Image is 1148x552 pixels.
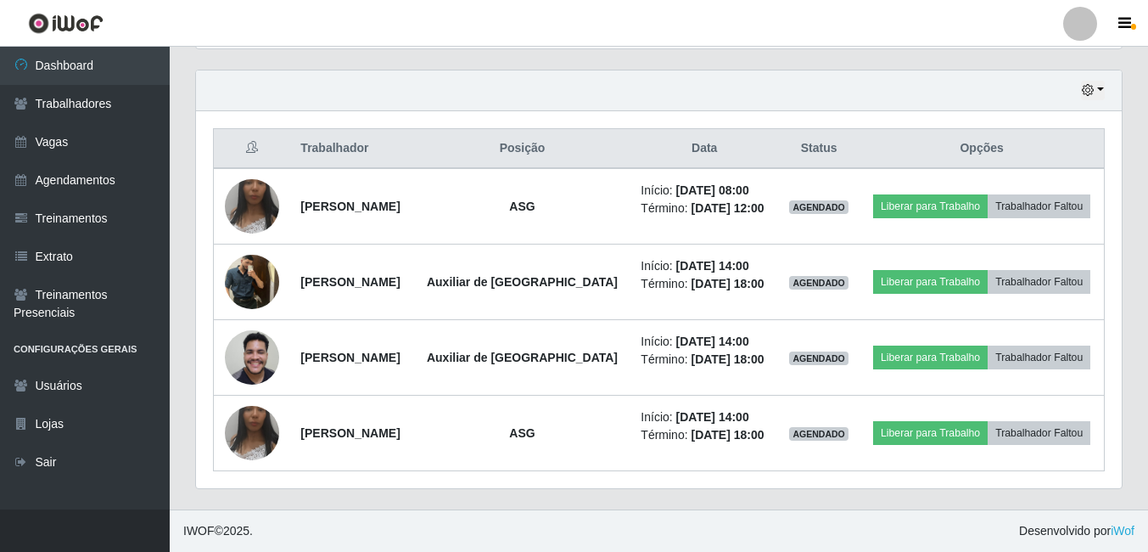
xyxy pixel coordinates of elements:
strong: ASG [509,200,535,213]
img: 1745620439120.jpeg [225,245,279,318]
button: Liberar para Trabalho [873,421,988,445]
strong: Auxiliar de [GEOGRAPHIC_DATA] [427,275,618,289]
li: Término: [641,275,768,293]
button: Trabalhador Faltou [988,421,1090,445]
li: Término: [641,351,768,369]
img: 1703145599560.jpeg [225,373,279,493]
time: [DATE] 08:00 [676,183,749,197]
li: Início: [641,333,768,351]
th: Posição [414,129,631,169]
li: Término: [641,426,768,444]
th: Trabalhador [290,129,413,169]
li: Início: [641,257,768,275]
img: 1703145599560.jpeg [225,146,279,267]
time: [DATE] 14:00 [676,410,749,424]
li: Início: [641,182,768,200]
th: Data [630,129,778,169]
li: Início: [641,408,768,426]
th: Opções [860,129,1104,169]
time: [DATE] 12:00 [691,201,764,215]
button: Trabalhador Faltou [988,346,1090,369]
time: [DATE] 18:00 [691,428,764,442]
a: iWof [1111,524,1134,538]
span: IWOF [183,524,215,538]
th: Status [778,129,860,169]
button: Liberar para Trabalho [873,346,988,369]
strong: [PERSON_NAME] [300,275,400,289]
li: Término: [641,200,768,217]
time: [DATE] 14:00 [676,259,749,273]
time: [DATE] 18:00 [691,277,764,290]
span: Desenvolvido por [1019,522,1134,540]
strong: [PERSON_NAME] [300,426,400,440]
span: AGENDADO [789,352,848,365]
strong: ASG [509,426,535,440]
time: [DATE] 18:00 [691,352,764,366]
img: 1750720776565.jpeg [225,321,279,393]
span: AGENDADO [789,427,848,441]
strong: Auxiliar de [GEOGRAPHIC_DATA] [427,351,618,364]
span: AGENDADO [789,276,848,290]
span: © 2025 . [183,522,253,540]
button: Liberar para Trabalho [873,194,988,218]
img: CoreUI Logo [28,13,104,34]
span: AGENDADO [789,200,848,214]
strong: [PERSON_NAME] [300,200,400,213]
time: [DATE] 14:00 [676,335,749,348]
button: Trabalhador Faltou [988,270,1090,294]
button: Liberar para Trabalho [873,270,988,294]
strong: [PERSON_NAME] [300,351,400,364]
button: Trabalhador Faltou [988,194,1090,218]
